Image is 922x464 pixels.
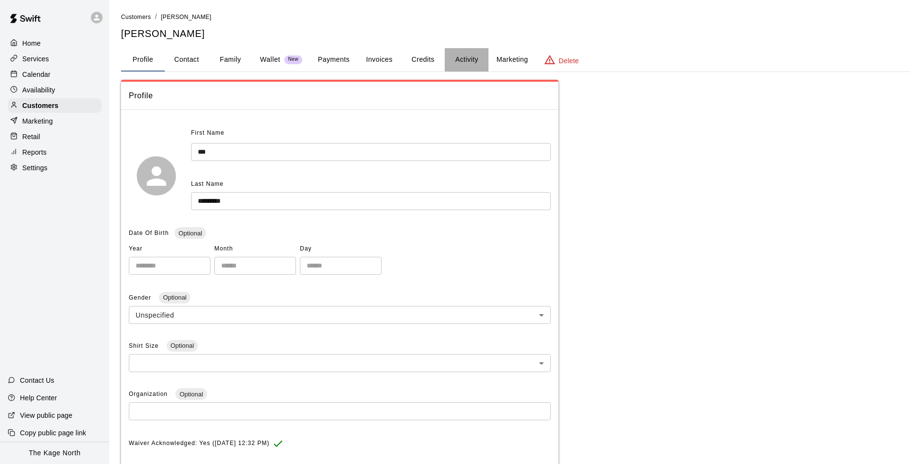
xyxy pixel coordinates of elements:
span: Optional [159,294,190,301]
button: Contact [165,48,209,71]
a: Customers [8,98,102,113]
a: Settings [8,161,102,175]
span: [PERSON_NAME] [161,14,211,20]
li: / [155,12,157,22]
span: Optional [174,230,206,237]
p: Delete [559,56,579,66]
p: The Kage North [29,448,81,458]
nav: breadcrumb [121,12,910,22]
span: Date Of Birth [129,230,169,236]
p: Calendar [22,70,51,79]
span: Last Name [191,180,224,187]
button: Profile [121,48,165,71]
button: Family [209,48,252,71]
p: Help Center [20,393,57,403]
p: Retail [22,132,40,142]
span: Day [300,241,382,257]
span: Profile [129,89,551,102]
div: Unspecified [129,306,551,324]
p: Wallet [260,54,280,65]
a: Retail [8,129,102,144]
p: Services [22,54,49,64]
button: Marketing [488,48,536,71]
p: Home [22,38,41,48]
span: Shirt Size [129,342,161,349]
button: Activity [445,48,488,71]
span: Customers [121,14,151,20]
span: New [284,56,302,63]
a: Reports [8,145,102,160]
div: basic tabs example [121,48,910,71]
span: Waiver Acknowledged: Yes ([DATE] 12:32 PM) [129,436,269,451]
p: Marketing [22,116,53,126]
p: View public page [20,410,72,420]
span: Gender [129,294,153,301]
h5: [PERSON_NAME] [121,27,910,40]
p: Settings [22,163,48,173]
button: Credits [401,48,445,71]
p: Reports [22,147,47,157]
a: Calendar [8,67,102,82]
span: Month [214,241,296,257]
span: Optional [167,342,198,349]
a: Services [8,52,102,66]
a: Customers [121,13,151,20]
span: Year [129,241,210,257]
a: Availability [8,83,102,97]
span: First Name [191,125,225,141]
p: Contact Us [20,375,54,385]
p: Customers [22,101,58,110]
button: Invoices [357,48,401,71]
a: Home [8,36,102,51]
span: Organization [129,391,170,397]
p: Copy public page link [20,428,86,438]
a: Marketing [8,114,102,128]
span: Optional [175,391,207,398]
button: Payments [310,48,357,71]
p: Availability [22,85,55,95]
